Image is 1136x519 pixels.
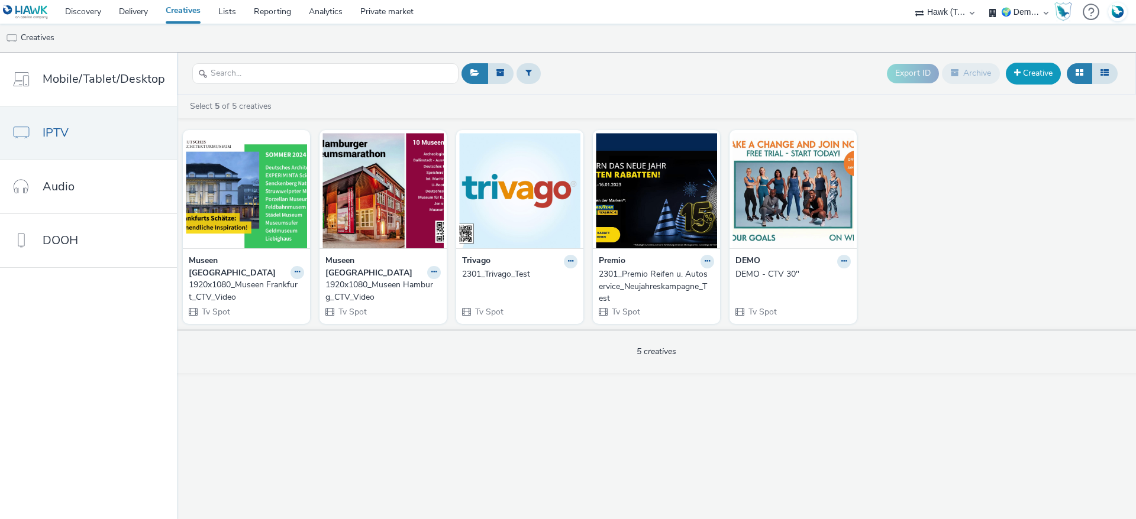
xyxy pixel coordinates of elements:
[462,268,573,280] div: 2301_Trivago_Test
[1054,2,1077,21] a: Hawk Academy
[599,268,709,304] div: 2301_Premio Reifen u. Autoservice_Neujahreskampagne_Test
[43,178,75,195] span: Audio
[732,133,854,248] img: DEMO - CTV 30" visual
[43,232,78,249] span: DOOH
[325,279,436,303] div: 1920x1080_Museen Hamburg_CTV_Video
[325,255,424,279] strong: Museen [GEOGRAPHIC_DATA]
[189,255,288,279] strong: Museen [GEOGRAPHIC_DATA]
[462,255,490,268] strong: Trivago
[6,33,18,44] img: tv
[611,306,640,317] span: Tv Spot
[735,268,846,280] div: DEMO - CTV 30"
[322,133,444,248] img: 1920x1080_Museen Hamburg_CTV_Video visual
[1054,2,1072,21] img: Hawk Academy
[462,268,577,280] a: 2301_Trivago_Test
[1067,63,1092,83] button: Grid
[3,5,49,20] img: undefined Logo
[189,279,304,303] a: 1920x1080_Museen Frankfurt_CTV_Video
[599,268,714,304] a: 2301_Premio Reifen u. Autoservice_Neujahreskampagne_Test
[942,63,1000,83] button: Archive
[599,255,625,268] strong: Premio
[189,100,276,112] a: Select of 5 creatives
[201,306,230,317] span: Tv Spot
[747,306,777,317] span: Tv Spot
[325,279,441,303] a: 1920x1080_Museen Hamburg_CTV_Video
[186,133,307,248] img: 1920x1080_Museen Frankfurt_CTV_Video visual
[474,306,504,317] span: Tv Spot
[192,63,459,84] input: Search...
[1109,3,1127,21] img: Account FR
[1092,63,1118,83] button: Table
[215,100,220,112] strong: 5
[596,133,717,248] img: 2301_Premio Reifen u. Autoservice_Neujahreskampagne_Test visual
[1006,63,1061,84] a: Creative
[189,279,299,303] div: 1920x1080_Museen Frankfurt_CTV_Video
[887,64,939,83] button: Export ID
[337,306,367,317] span: Tv Spot
[735,255,760,268] strong: DEMO
[459,133,580,248] img: 2301_Trivago_Test visual
[43,70,165,87] span: Mobile/Tablet/Desktop
[43,124,69,141] span: IPTV
[637,346,676,357] span: 5 creatives
[735,268,851,280] a: DEMO - CTV 30"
